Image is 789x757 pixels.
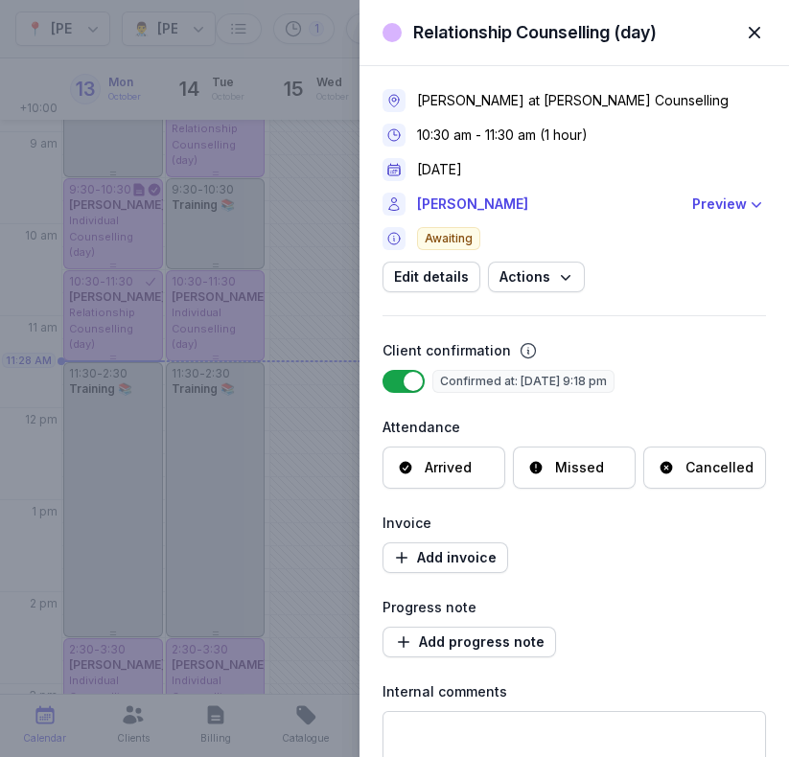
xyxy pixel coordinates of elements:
[692,193,747,216] div: Preview
[555,458,604,477] div: Missed
[417,193,681,216] a: [PERSON_NAME]
[417,227,480,250] span: Awaiting
[425,458,472,477] div: Arrived
[383,680,766,703] div: Internal comments
[685,458,754,477] div: Cancelled
[417,91,729,110] div: [PERSON_NAME] at [PERSON_NAME] Counselling
[692,193,766,216] button: Preview
[394,265,469,288] span: Edit details
[394,546,497,569] span: Add invoice
[383,596,766,619] div: Progress note
[499,265,573,288] span: Actions
[417,160,462,179] div: [DATE]
[383,416,766,439] div: Attendance
[383,339,511,362] div: Client confirmation
[383,512,766,535] div: Invoice
[394,631,545,654] span: Add progress note
[417,126,588,145] div: 10:30 am - 11:30 am (1 hour)
[383,262,480,292] button: Edit details
[488,262,585,292] button: Actions
[432,370,615,393] span: Confirmed at: [DATE] 9:18 pm
[413,21,657,44] div: Relationship Counselling (day)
